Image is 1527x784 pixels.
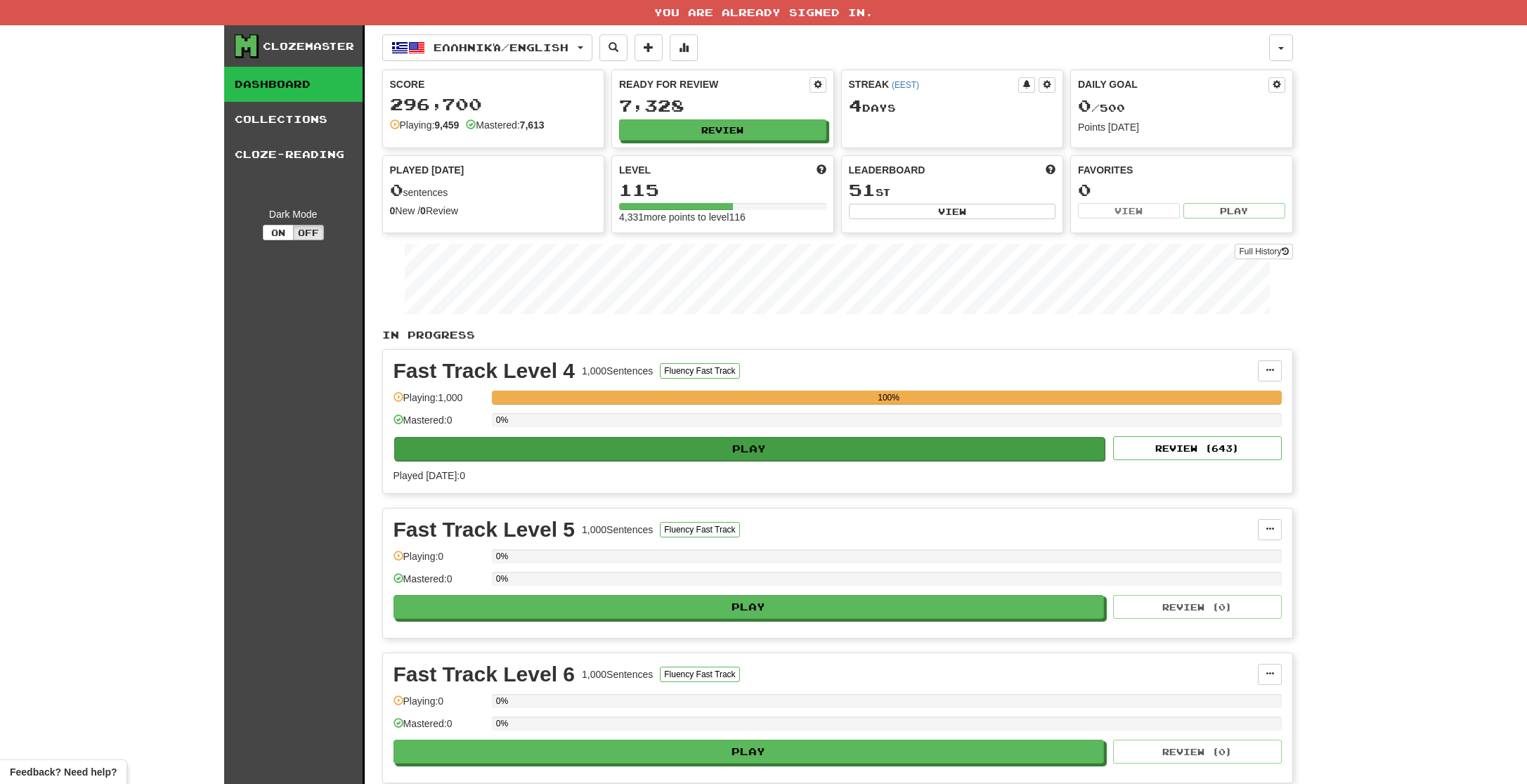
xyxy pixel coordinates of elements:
[1235,244,1292,259] a: Full History
[224,67,363,102] a: Dashboard
[1078,120,1285,134] div: Points [DATE]
[1113,595,1282,619] button: Review (0)
[263,225,294,240] button: On
[1113,436,1282,460] button: Review (643)
[390,181,597,200] div: sentences
[394,391,485,414] div: Playing: 1,000
[394,694,485,717] div: Playing: 0
[420,205,426,216] strong: 0
[496,391,1282,405] div: 100%
[390,205,396,216] strong: 0
[619,163,651,177] span: Level
[434,119,459,131] strong: 9,459
[849,163,925,177] span: Leaderboard
[235,207,352,221] div: Dark Mode
[10,765,117,779] span: Open feedback widget
[849,96,862,115] span: 4
[263,39,354,53] div: Clozemaster
[660,667,739,682] button: Fluency Fast Track
[1078,203,1180,218] button: View
[849,181,1056,200] div: st
[660,363,739,379] button: Fluency Fast Track
[1078,77,1268,93] div: Daily Goal
[1078,163,1285,177] div: Favorites
[394,572,485,595] div: Mastered: 0
[394,360,576,381] div: Fast Track Level 4
[849,180,876,200] span: 51
[293,225,324,240] button: Off
[660,522,739,537] button: Fluency Fast Track
[466,118,544,132] div: Mastered:
[599,34,628,61] button: Search sentences
[394,519,576,540] div: Fast Track Level 5
[892,80,919,90] a: (EEST)
[1078,102,1125,114] span: / 500
[670,34,698,61] button: More stats
[394,595,1105,619] button: Play
[394,470,465,481] span: Played [DATE]: 0
[382,328,1293,342] p: In Progress
[390,204,597,218] div: New / Review
[619,77,810,91] div: Ready for Review
[619,97,826,115] div: 7,328
[849,97,1056,115] div: Day s
[390,77,597,91] div: Score
[224,137,363,172] a: Cloze-Reading
[394,413,485,436] div: Mastered: 0
[1183,203,1285,218] button: Play
[619,210,826,224] div: 4,331 more points to level 116
[394,549,485,573] div: Playing: 0
[582,523,653,537] div: 1,000 Sentences
[390,118,460,132] div: Playing:
[849,204,1056,219] button: View
[635,34,663,61] button: Add sentence to collection
[390,96,597,113] div: 296,700
[394,740,1105,764] button: Play
[582,364,653,378] div: 1,000 Sentences
[434,41,568,53] span: Ελληνικά / English
[817,163,826,177] span: Score more points to level up
[394,437,1105,461] button: Play
[619,119,826,141] button: Review
[619,181,826,199] div: 115
[1113,740,1282,764] button: Review (0)
[390,163,464,177] span: Played [DATE]
[382,34,592,61] button: Ελληνικά/English
[1078,96,1091,115] span: 0
[1046,163,1055,177] span: This week in points, UTC
[224,102,363,137] a: Collections
[1078,181,1285,199] div: 0
[520,119,545,131] strong: 7,613
[394,717,485,740] div: Mastered: 0
[582,667,653,681] div: 1,000 Sentences
[849,77,1019,91] div: Streak
[394,664,576,685] div: Fast Track Level 6
[390,180,403,200] span: 0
